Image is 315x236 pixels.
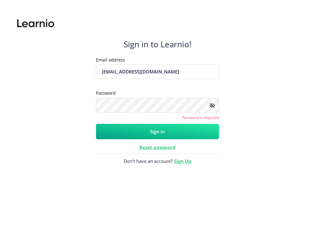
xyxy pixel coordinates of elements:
[96,57,125,63] label: Email address
[96,153,219,169] span: Don't have an account?
[96,124,219,139] button: Sign in
[96,90,116,96] label: Password
[124,39,191,49] h4: Sign in to Learnio!
[96,113,219,123] p: Password is required!
[96,64,219,79] input: Enter Email
[17,17,54,29] img: Learnio.svg
[174,158,191,164] a: Sign Up
[139,144,176,150] a: Reset password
